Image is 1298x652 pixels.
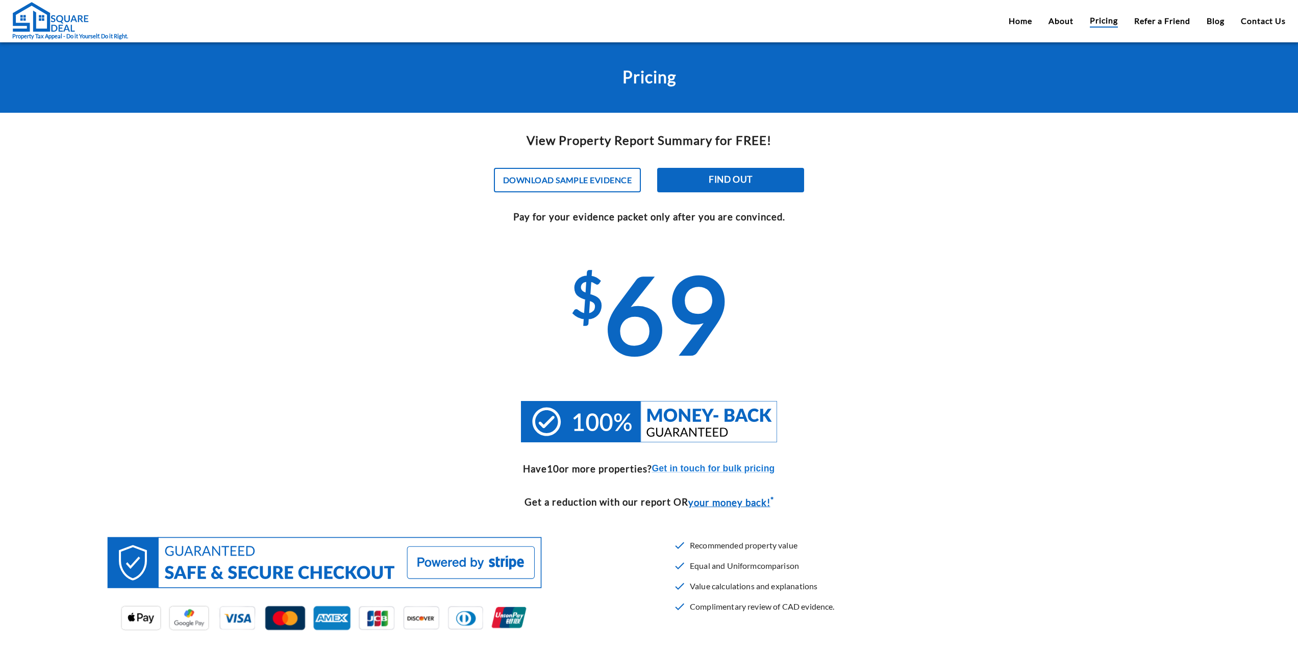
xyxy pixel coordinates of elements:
[669,556,835,576] li: Equal and Uniform comparison
[8,493,1290,509] h3: Get a reduction with our report OR
[12,2,128,41] a: Property Tax Appeal - Do it Yourself. Do it Right.
[12,2,89,32] img: Square Deal
[1207,15,1225,27] a: Blog
[17,61,43,67] img: logo_Zg8I0qSkbAqR2WFHt3p6CTuqpyXMFPubPcD2OT02zFN43Cy9FUNNG3NEPhM_Q1qe_.png
[80,267,130,274] em: Driven by SalesIQ
[1049,15,1074,27] a: About
[657,168,804,192] button: Find out
[97,527,552,649] img: Stripe trust badge
[167,5,192,30] div: Minimize live chat window
[53,57,171,70] div: Leave a message
[21,129,178,232] span: We are offline. Please leave us a message.
[1241,15,1286,27] a: Contact Us
[149,314,185,328] em: Submit
[688,497,774,508] a: your money back!*
[521,401,777,442] img: Square Deal money back guaranteed
[8,131,1290,149] h2: View Property Report Summary for FREE!
[5,279,194,314] textarea: Type your message and click 'Submit'
[8,210,1290,224] h3: Pay for your evidence packet only after you are convinced.
[1134,15,1190,27] a: Refer a Friend
[669,596,835,617] li: Complimentary review of CAD evidence.
[1090,14,1118,28] a: Pricing
[523,462,652,476] h3: Have 10 or more properties?
[669,535,835,556] li: Recommended property value
[688,497,770,508] u: your money back!
[570,262,604,331] sup: $
[494,168,641,192] button: Download sample evidence
[70,268,78,274] img: salesiqlogo_leal7QplfZFryJ6FIlVepeu7OftD7mt8q6exU6-34PB8prfIgodN67KcxXM9Y7JQ_.png
[652,462,775,476] button: Get in touch for bulk pricing
[570,249,727,377] span: 69
[1009,15,1032,27] a: Home
[669,576,835,596] li: Value calculations and explanations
